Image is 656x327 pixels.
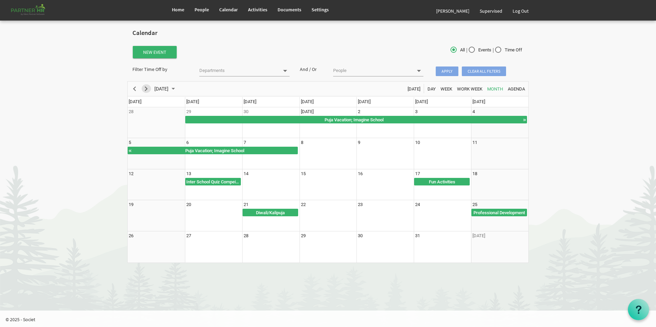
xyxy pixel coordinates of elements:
div: Friday, October 24, 2025 [415,201,420,208]
span: Work Week [456,85,483,93]
div: Friday, October 10, 2025 [415,139,420,146]
div: Thursday, October 16, 2025 [358,170,363,177]
div: Wednesday, October 15, 2025 [301,170,306,177]
schedule: of October 2025 [127,81,529,263]
div: next period [140,82,152,96]
div: Saturday, November 1, 2025 [472,232,485,239]
div: Monday, October 20, 2025 [186,201,191,208]
div: Thursday, October 9, 2025 [358,139,360,146]
div: | | [395,45,529,55]
span: [DATE] [186,99,199,104]
button: Agenda [507,84,526,93]
span: [DATE] [415,99,428,104]
div: Sunday, October 5, 2025 [129,139,131,146]
input: Departments [199,66,279,75]
div: Thursday, October 30, 2025 [358,232,363,239]
div: Friday, October 17, 2025 [415,170,420,177]
div: Tuesday, October 21, 2025 [244,201,248,208]
div: Monday, September 29, 2025 [186,108,191,115]
div: Puja Vacation Begin From Monday, September 29, 2025 at 12:00:00 AM GMT-07:00 Ends At Wednesday, O... [185,116,527,123]
div: Diwali/Kalipuja [243,209,298,216]
span: [DATE] [358,99,371,104]
span: Time Off [495,47,522,53]
a: Supervised [475,1,507,21]
span: Calendar [219,7,238,13]
span: Clear all filters [462,66,506,76]
div: Tuesday, October 7, 2025 [244,139,246,146]
div: Sunday, October 19, 2025 [129,201,133,208]
span: Supervised [480,8,502,14]
div: Tuesday, September 30, 2025 [244,108,248,115]
div: Puja Vacation Begin From Monday, September 29, 2025 at 12:00:00 AM GMT-07:00 Ends At Wednesday, O... [128,147,298,154]
div: Monday, October 6, 2025 [186,139,189,146]
div: Monday, October 13, 2025 [186,170,191,177]
div: Saturday, October 11, 2025 [472,139,477,146]
span: All [450,47,465,53]
button: Day [426,84,437,93]
div: Sunday, October 12, 2025 [129,170,133,177]
div: Thursday, October 2, 2025 [358,108,360,115]
span: Home [172,7,184,13]
div: Sunday, October 26, 2025 [129,232,133,239]
div: Professional Development [472,209,527,216]
div: Wednesday, October 22, 2025 [301,201,306,208]
span: [DATE] [472,99,485,104]
div: Puja Vacation; Imagine School [186,116,523,123]
div: Monday, October 27, 2025 [186,232,191,239]
span: Month [487,85,504,93]
div: Wednesday, October 29, 2025 [301,232,306,239]
div: Wednesday, October 8, 2025 [301,139,303,146]
button: Previous [130,84,139,93]
button: Work Week [456,84,484,93]
span: [DATE] [244,99,256,104]
div: previous period [129,82,140,96]
span: Documents [278,7,301,13]
span: Activities [248,7,267,13]
span: Apply [436,66,458,76]
div: Saturday, October 25, 2025 [472,201,477,208]
a: Log Out [507,1,534,21]
div: Fun Activities [414,178,469,185]
input: People [333,66,412,75]
div: Filter Time Off by [127,66,194,73]
span: [DATE] [301,99,314,104]
div: October 2025 [152,82,179,96]
button: Week [440,84,454,93]
div: Inter School Quiz Compeition [186,178,241,185]
span: [DATE] [407,85,421,93]
div: Tuesday, October 28, 2025 [244,232,248,239]
button: Month [486,84,504,93]
span: [DATE] [154,85,169,93]
a: [PERSON_NAME] [431,1,475,21]
span: Day [427,85,436,93]
div: Professional Development Begin From Saturday, October 25, 2025 at 12:00:00 AM GMT-07:00 Ends At S... [471,209,527,216]
div: Inter School Quiz Compeition Begin From Monday, October 13, 2025 at 12:00:00 AM GMT-07:00 Ends At... [185,178,241,185]
div: And / Or [295,66,328,73]
span: [DATE] [129,99,141,104]
span: Events [469,47,491,53]
div: Thursday, October 23, 2025 [358,201,363,208]
div: Tuesday, October 14, 2025 [244,170,248,177]
div: Fun Activities Begin From Friday, October 17, 2025 at 12:00:00 AM GMT-07:00 Ends At Saturday, Oct... [414,178,470,185]
span: People [195,7,209,13]
div: Sunday, September 28, 2025 [129,108,133,115]
div: Wednesday, October 1, 2025 [301,108,314,115]
button: Today [407,84,422,93]
span: Week [440,85,453,93]
div: Saturday, October 4, 2025 [472,108,475,115]
span: Settings [312,7,329,13]
div: Saturday, October 18, 2025 [472,170,477,177]
h2: Calendar [132,29,524,37]
div: Diwali/Kalipuja Begin From Tuesday, October 21, 2025 at 12:00:00 AM GMT-07:00 Ends At Wednesday, ... [243,209,298,216]
button: September 2025 [153,84,178,93]
p: © 2025 - Societ [5,316,656,323]
div: Puja Vacation; Imagine School [132,147,297,154]
div: Friday, October 3, 2025 [415,108,418,115]
div: Friday, October 31, 2025 [415,232,420,239]
span: Agenda [507,85,526,93]
button: Next [142,84,151,93]
button: New Event [133,46,177,58]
